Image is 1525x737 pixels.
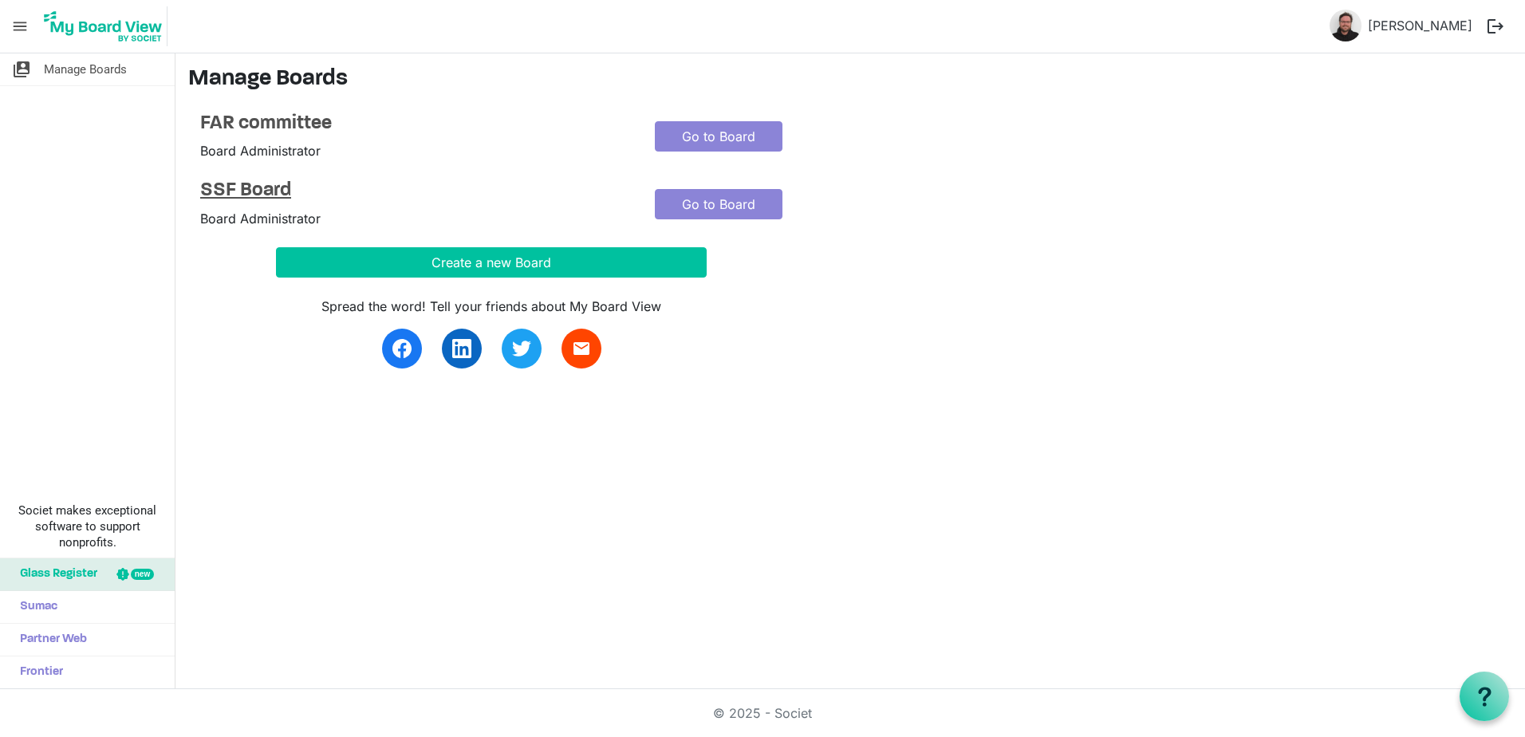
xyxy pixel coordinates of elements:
img: facebook.svg [392,339,412,358]
span: switch_account [12,53,31,85]
span: Partner Web [12,624,87,656]
button: logout [1479,10,1512,43]
span: Frontier [12,656,63,688]
span: Manage Boards [44,53,127,85]
span: email [572,339,591,358]
span: Board Administrator [200,211,321,227]
span: menu [5,11,35,41]
a: © 2025 - Societ [713,705,812,721]
a: SSF Board [200,179,631,203]
a: Go to Board [655,121,782,152]
h3: Manage Boards [188,66,1512,93]
a: email [562,329,601,368]
span: Board Administrator [200,143,321,159]
button: Create a new Board [276,247,707,278]
span: Sumac [12,591,57,623]
a: Go to Board [655,189,782,219]
a: FAR committee [200,112,631,136]
span: Societ makes exceptional software to support nonprofits. [7,503,167,550]
a: [PERSON_NAME] [1361,10,1479,41]
a: My Board View Logo [39,6,174,46]
img: vjXNW1cme0gN52Zu4bmd9GrzmWk9fVhp2_YVE8WxJd3PvSJ3Xcim8muxpHb9t5R7S0Hx1ZVnr221sxwU8idQCA_thumb.png [1330,10,1361,41]
img: twitter.svg [512,339,531,358]
span: Glass Register [12,558,97,590]
img: linkedin.svg [452,339,471,358]
img: My Board View Logo [39,6,167,46]
div: Spread the word! Tell your friends about My Board View [276,297,707,316]
div: new [131,569,154,580]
